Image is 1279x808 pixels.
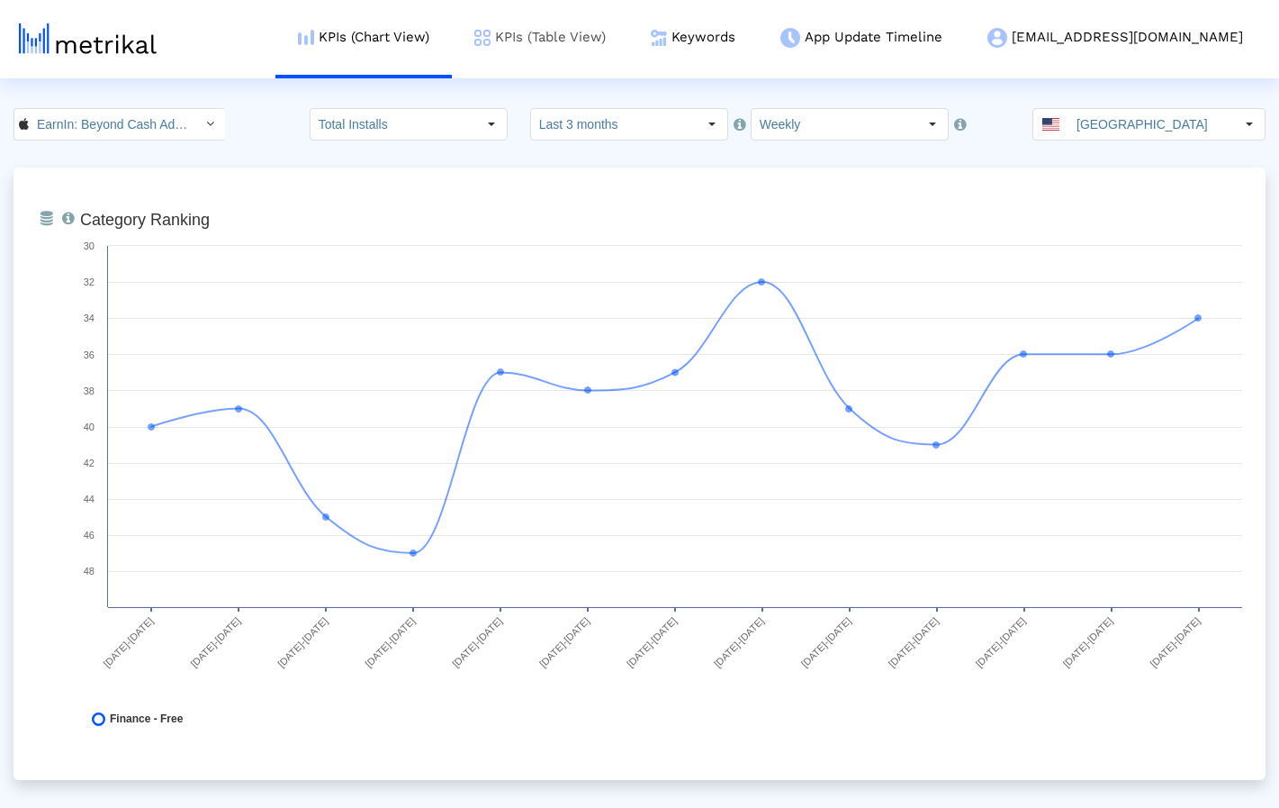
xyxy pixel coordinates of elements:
text: 48 [84,566,95,576]
text: 30 [84,241,95,251]
div: Select [194,109,225,140]
text: [DATE]-[DATE] [188,615,242,669]
img: keywords.png [651,30,667,46]
img: kpi-chart-menu-icon.png [298,30,314,45]
text: 44 [84,494,95,504]
text: [DATE]-[DATE] [275,615,329,669]
div: Select [917,109,948,140]
text: 36 [84,350,95,360]
text: 38 [84,386,95,396]
text: 32 [84,277,95,287]
text: [DATE]-[DATE] [625,615,679,669]
text: [DATE]-[DATE] [537,615,591,669]
text: [DATE]-[DATE] [974,615,1028,669]
img: my-account-menu-icon.png [987,28,1007,48]
text: [DATE]-[DATE] [450,615,504,669]
text: [DATE]-[DATE] [887,615,941,669]
text: [DATE]-[DATE] [1148,615,1202,669]
text: [DATE]-[DATE] [101,615,155,669]
img: kpi-table-menu-icon.png [474,30,491,46]
img: metrical-logo-light.png [19,23,157,54]
text: 46 [84,530,95,540]
div: Select [1234,109,1265,140]
div: Select [476,109,507,140]
text: [DATE]-[DATE] [363,615,417,669]
text: 42 [84,458,95,468]
text: [DATE]-[DATE] [799,615,853,669]
div: Select [697,109,727,140]
text: [DATE]-[DATE] [712,615,766,669]
text: 40 [84,422,95,432]
text: 34 [84,313,95,323]
span: Finance - Free [110,713,183,726]
tspan: Category Ranking [80,211,210,229]
img: app-update-menu-icon.png [780,28,800,48]
text: [DATE]-[DATE] [1061,615,1115,669]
